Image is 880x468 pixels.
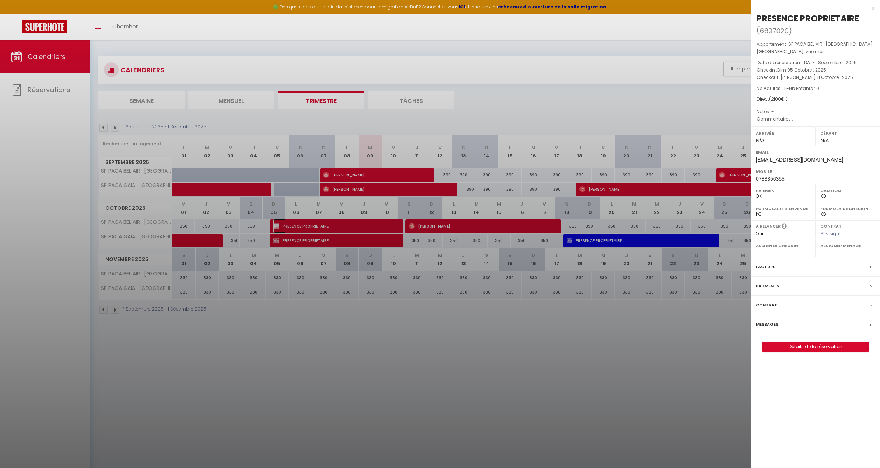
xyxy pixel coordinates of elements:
[756,263,775,271] label: Facture
[751,4,874,13] div: x
[757,41,873,55] span: SP PACA BEL AIR · [GEOGRAPHIC_DATA], [GEOGRAPHIC_DATA], vue mer
[802,59,857,66] span: [DATE] Septembre . 2025
[757,108,874,115] p: Notes :
[756,242,811,249] label: Assigner Checkin
[756,282,779,290] label: Paiements
[756,149,875,156] label: Email
[820,205,875,212] label: Formulaire Checkin
[771,108,774,115] span: -
[762,342,869,351] a: Détails de la réservation
[757,66,874,74] p: Checkin :
[756,168,875,175] label: Mobile
[757,25,792,36] span: ( )
[820,138,829,143] span: N/A
[757,41,874,55] p: Appartement :
[756,129,811,137] label: Arrivée
[820,242,875,249] label: Assigner Menage
[820,187,875,194] label: Caution
[757,59,874,66] p: Date de réservation :
[769,96,788,102] span: ( € )
[782,223,787,231] i: Sélectionner OUI si vous souhaiter envoyer les séquences de messages post-checkout
[789,85,819,91] span: Nb Enfants : 0
[756,301,777,309] label: Contrat
[756,187,811,194] label: Paiement
[781,74,853,80] span: [PERSON_NAME] 11 Octobre . 2025
[820,230,842,237] span: Pas signé
[757,13,859,24] div: PRESENCE PROPRIETAIRE
[762,342,869,352] button: Détails de la réservation
[757,96,874,103] div: Direct
[756,138,764,143] span: N/A
[756,320,778,328] label: Messages
[760,26,789,35] span: 6697020
[757,74,874,81] p: Checkout :
[6,3,28,25] button: Ouvrir le widget de chat LiveChat
[771,96,781,102] span: 2100
[756,157,843,163] span: [EMAIL_ADDRESS][DOMAIN_NAME]
[756,223,781,229] label: A relancer
[820,223,842,228] label: Contrat
[777,67,826,73] span: Dim 05 Octobre . 2025
[757,115,874,123] p: Commentaires :
[756,205,811,212] label: Formulaire Bienvenue
[757,85,819,91] span: Nb Adultes : 1 -
[793,116,796,122] span: -
[756,176,785,182] span: 0783356355
[820,129,875,137] label: Départ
